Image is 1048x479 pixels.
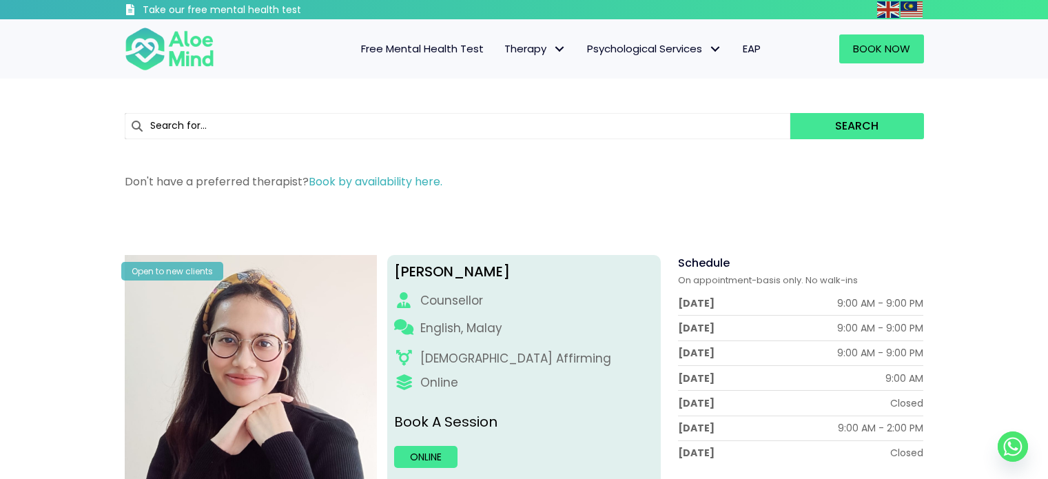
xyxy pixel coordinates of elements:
[121,262,223,281] div: Open to new clients
[309,174,442,190] a: Book by availability here.
[125,3,375,19] a: Take our free mental health test
[901,1,923,18] img: ms
[420,374,458,391] div: Online
[839,34,924,63] a: Book Now
[732,34,771,63] a: EAP
[901,1,924,17] a: Malay
[743,41,761,56] span: EAP
[678,255,730,271] span: Schedule
[890,396,923,410] div: Closed
[550,39,570,59] span: Therapy: submenu
[394,446,458,468] a: Online
[143,3,375,17] h3: Take our free mental health test
[678,446,715,460] div: [DATE]
[678,396,715,410] div: [DATE]
[587,41,722,56] span: Psychological Services
[678,274,858,287] span: On appointment-basis only. No walk-ins
[394,412,654,432] p: Book A Session
[125,26,214,72] img: Aloe mind Logo
[678,321,715,335] div: [DATE]
[420,320,502,337] p: English, Malay
[232,34,771,63] nav: Menu
[790,113,923,139] button: Search
[877,1,899,18] img: en
[125,174,924,190] p: Don't have a preferred therapist?
[838,421,923,435] div: 9:00 AM - 2:00 PM
[853,41,910,56] span: Book Now
[837,346,923,360] div: 9:00 AM - 9:00 PM
[577,34,732,63] a: Psychological ServicesPsychological Services: submenu
[837,321,923,335] div: 9:00 AM - 9:00 PM
[678,421,715,435] div: [DATE]
[706,39,726,59] span: Psychological Services: submenu
[351,34,494,63] a: Free Mental Health Test
[361,41,484,56] span: Free Mental Health Test
[504,41,566,56] span: Therapy
[885,371,923,385] div: 9:00 AM
[678,371,715,385] div: [DATE]
[678,346,715,360] div: [DATE]
[494,34,577,63] a: TherapyTherapy: submenu
[890,446,923,460] div: Closed
[394,262,654,282] div: [PERSON_NAME]
[420,350,611,367] div: [DEMOGRAPHIC_DATA] Affirming
[125,113,791,139] input: Search for...
[998,431,1028,462] a: Whatsapp
[420,292,483,309] div: Counsellor
[877,1,901,17] a: English
[678,296,715,310] div: [DATE]
[837,296,923,310] div: 9:00 AM - 9:00 PM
